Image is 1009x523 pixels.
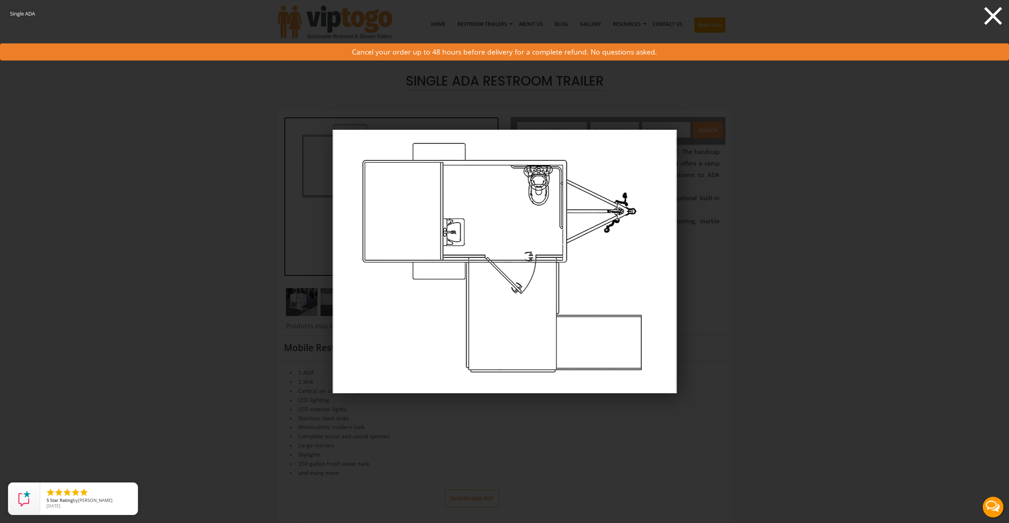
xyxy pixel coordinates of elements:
[62,488,72,497] li: 
[50,497,73,503] span: Star Rating
[46,488,55,497] li: 
[332,130,677,393] img: Single-ADA-plan.jpg
[47,497,49,503] span: 5
[977,491,1009,523] button: Live Chat
[71,488,80,497] li: 
[79,488,89,497] li: 
[16,491,32,507] img: Review Rating
[78,497,113,503] span: [PERSON_NAME]
[47,503,60,509] span: [DATE]
[54,488,64,497] li: 
[47,498,131,503] span: by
